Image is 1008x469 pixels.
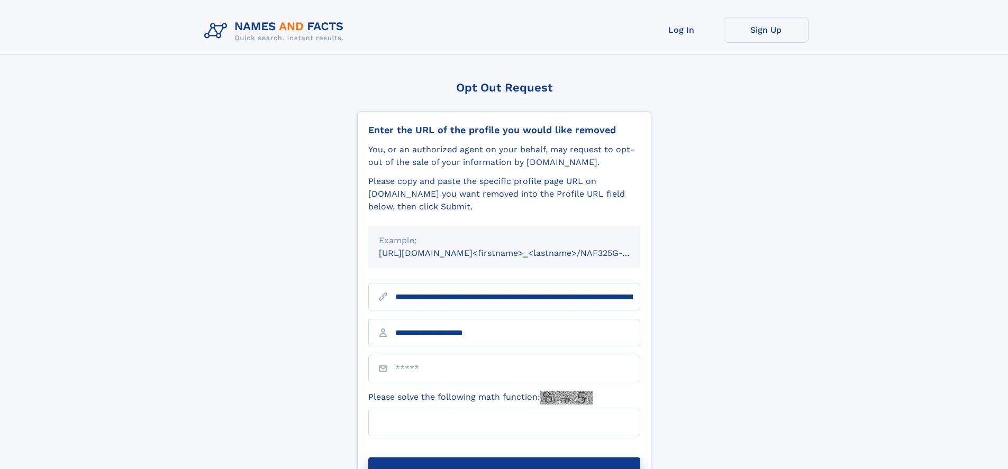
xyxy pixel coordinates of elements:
[368,143,640,169] div: You, or an authorized agent on your behalf, may request to opt-out of the sale of your informatio...
[357,81,651,94] div: Opt Out Request
[379,234,630,247] div: Example:
[724,17,809,43] a: Sign Up
[379,248,660,258] small: [URL][DOMAIN_NAME]<firstname>_<lastname>/NAF325G-xxxxxxxx
[368,175,640,213] div: Please copy and paste the specific profile page URL on [DOMAIN_NAME] you want removed into the Pr...
[368,124,640,136] div: Enter the URL of the profile you would like removed
[639,17,724,43] a: Log In
[200,17,352,45] img: Logo Names and Facts
[368,391,593,404] label: Please solve the following math function:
